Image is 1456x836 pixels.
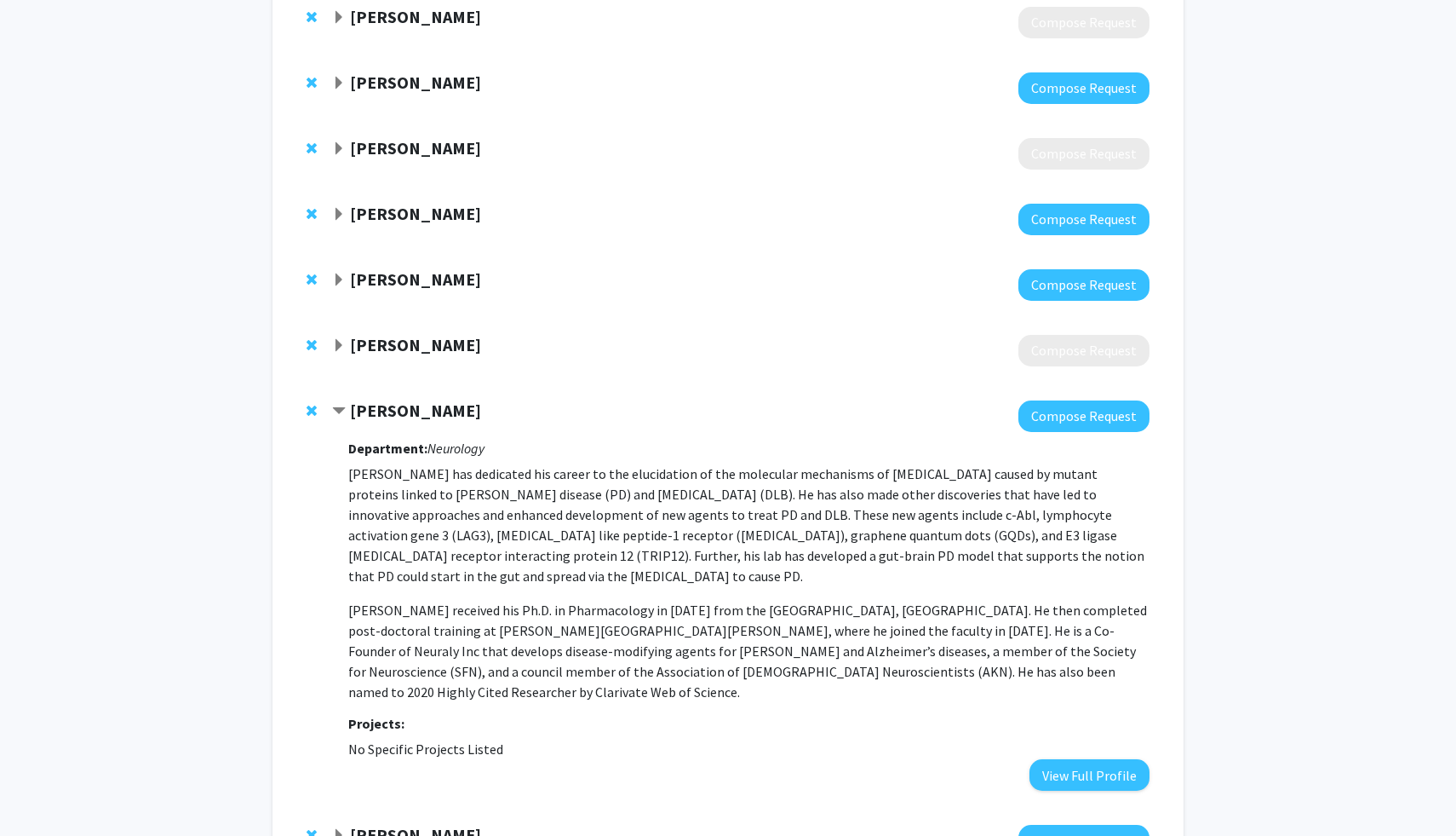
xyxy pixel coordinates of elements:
[1018,138,1149,170] button: Compose Request to Vassilis Koliatsos
[307,404,317,418] span: Remove Hanseok Ko from bookmarks
[1018,335,1149,366] button: Compose Request to Jinchong Xu
[332,405,346,418] span: Contract Hanseok Ko Bookmark
[1018,7,1149,38] button: Compose Request to Constantine Lyketsos
[1018,269,1149,301] button: Compose Request to Ted Dawson
[307,207,317,221] span: Remove Kenneth Witwer from bookmarks
[307,76,317,89] span: Remove Vidya Kamath from bookmarks
[350,137,481,159] strong: [PERSON_NAME]
[348,440,427,457] strong: Department:
[307,273,317,286] span: Remove Ted Dawson from bookmarks
[1029,759,1149,791] button: View Full Profile
[332,77,346,90] span: Expand Vidya Kamath Bookmark
[13,759,72,823] iframe: Chat
[332,142,346,156] span: Expand Vassilis Koliatsos Bookmark
[332,208,346,222] span: Expand Kenneth Witwer Bookmark
[350,268,481,290] strong: [PERSON_NAME]
[348,464,1149,586] p: [PERSON_NAME] has dedicated his career to the elucidation of the molecular mechanisms of [MEDICAL...
[332,274,346,287] span: Expand Ted Dawson Bookmark
[307,141,317,155] span: Remove Vassilis Koliatsos from bookmarks
[1018,204,1149,235] button: Compose Request to Kenneth Witwer
[348,741,503,758] span: No Specific Projects Listed
[350,6,481,27] strong: [PERSON_NAME]
[1018,72,1149,104] button: Compose Request to Vidya Kamath
[427,440,484,457] i: Neurology
[348,715,404,732] strong: Projects:
[350,334,481,355] strong: [PERSON_NAME]
[307,338,317,352] span: Remove Jinchong Xu from bookmarks
[350,203,481,224] strong: [PERSON_NAME]
[350,400,481,421] strong: [PERSON_NAME]
[307,10,317,24] span: Remove Constantine Lyketsos from bookmarks
[332,11,346,25] span: Expand Constantine Lyketsos Bookmark
[350,72,481,93] strong: [PERSON_NAME]
[348,600,1149,702] p: [PERSON_NAME] received his Ph.D. in Pharmacology in [DATE] from the [GEOGRAPHIC_DATA], [GEOGRAPHI...
[332,339,346,353] span: Expand Jinchong Xu Bookmark
[1018,401,1149,432] button: Compose Request to Hanseok Ko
